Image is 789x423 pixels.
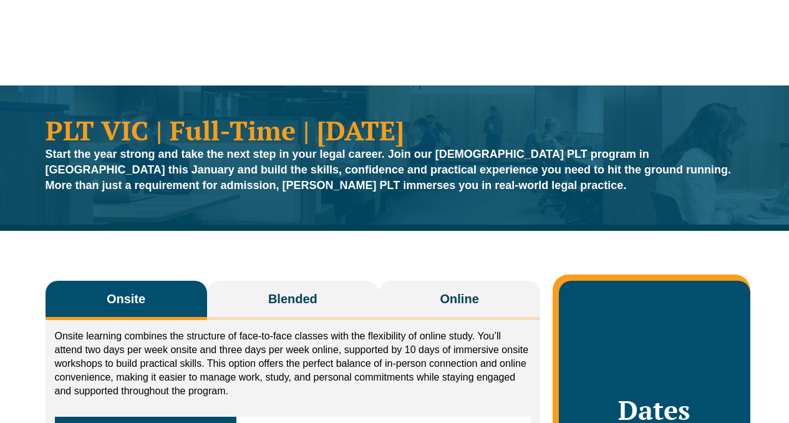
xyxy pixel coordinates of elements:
span: Onsite [107,290,145,308]
strong: Start the year strong and take the next step in your legal career. Join our [DEMOGRAPHIC_DATA] PL... [46,148,732,192]
span: Blended [268,290,317,308]
h1: PLT VIC | Full-Time | [DATE] [46,117,744,143]
span: Online [440,290,479,308]
p: Onsite learning combines the structure of face-to-face classes with the flexibility of online stu... [55,329,531,398]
